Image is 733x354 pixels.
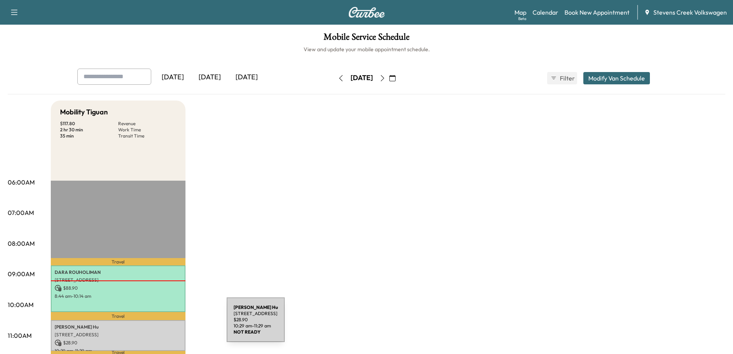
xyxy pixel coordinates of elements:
[8,45,725,53] h6: View and update your mobile appointment schedule.
[560,74,574,83] span: Filter
[60,121,118,127] p: $ 117.80
[8,32,725,45] h1: Mobile Service Schedule
[8,269,35,279] p: 09:00AM
[55,277,182,283] p: [STREET_ADDRESS]
[55,324,182,330] p: [PERSON_NAME] Hu
[51,312,185,320] p: Travel
[60,127,118,133] p: 2 hr 30 min
[8,178,35,187] p: 06:00AM
[55,348,182,354] p: 10:29 am - 11:29 am
[55,285,182,292] p: $ 88.90
[8,208,34,217] p: 07:00AM
[653,8,727,17] span: Stevens Creek Volkswagen
[351,73,373,83] div: [DATE]
[154,69,191,86] div: [DATE]
[51,258,185,265] p: Travel
[191,69,228,86] div: [DATE]
[348,7,385,18] img: Curbee Logo
[514,8,526,17] a: MapBeta
[60,133,118,139] p: 35 min
[547,72,577,84] button: Filter
[533,8,558,17] a: Calendar
[118,127,176,133] p: Work Time
[51,351,185,354] p: Travel
[55,339,182,346] p: $ 28.90
[118,133,176,139] p: Transit Time
[8,239,35,248] p: 08:00AM
[518,16,526,22] div: Beta
[118,121,176,127] p: Revenue
[55,269,182,275] p: DARA ROUHOLIMAN
[8,331,32,340] p: 11:00AM
[228,69,265,86] div: [DATE]
[8,300,33,309] p: 10:00AM
[55,332,182,338] p: [STREET_ADDRESS]
[564,8,629,17] a: Book New Appointment
[60,107,108,117] h5: Mobility Tiguan
[583,72,650,84] button: Modify Van Schedule
[55,293,182,299] p: 8:44 am - 10:14 am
